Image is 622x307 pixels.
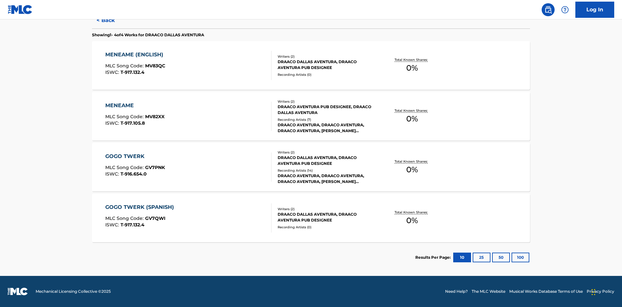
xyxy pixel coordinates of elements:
a: The MLC Website [472,289,505,294]
div: DRAACO AVENTURA PUB DESIGNEE, DRAACO DALLAS AVENTURA [278,104,375,116]
span: MLC Song Code : [105,165,145,170]
a: GOGO TWERK (SPANISH)MLC Song Code:GV7QWIISWC:T-917.132.4Writers (2)DRAACO DALLAS AVENTURA, DRAACO... [92,194,530,242]
span: 0 % [406,62,418,74]
a: MENEAMEMLC Song Code:MV82XXISWC:T-917.105.8Writers (2)DRAACO AVENTURA PUB DESIGNEE, DRAACO DALLAS... [92,92,530,141]
p: Total Known Shares: [395,210,429,215]
div: DRAACO AVENTURA, DRAACO AVENTURA, DRAACO AVENTURA, [PERSON_NAME] AVENTURA, DRAACO AVENTURA [278,173,375,185]
div: Writers ( 2 ) [278,99,375,104]
span: ISWC : [105,222,121,228]
button: 100 [512,253,529,262]
span: ISWC : [105,171,121,177]
div: GOGO TWERK (SPANISH) [105,203,177,211]
div: Recording Artists ( 0 ) [278,72,375,77]
div: MENEAME (ENGLISH) [105,51,167,59]
a: MENEAME (ENGLISH)MLC Song Code:MV83QCISWC:T-917.132.4Writers (2)DRAACO DALLAS AVENTURA, DRAACO AV... [92,41,530,90]
a: GOGO TWERKMLC Song Code:GV7PNKISWC:T-916.654.0Writers (2)DRAACO DALLAS AVENTURA, DRAACO AVENTURA ... [92,143,530,191]
a: Log In [575,2,614,18]
div: DRAACO AVENTURA, DRAACO AVENTURA, DRAACO AVENTURA, [PERSON_NAME] AVENTURA, DRAACO AVENTURA [278,122,375,134]
div: Writers ( 2 ) [278,150,375,155]
span: MV82XX [145,114,165,119]
span: 0 % [406,113,418,125]
div: DRAACO DALLAS AVENTURA, DRAACO AVENTURA PUB DESIGNEE [278,59,375,71]
span: T-917.132.4 [121,222,144,228]
p: Showing 1 - 4 of 4 Works for DRAACO DALLAS AVENTURA [92,32,204,38]
div: GOGO TWERK [105,153,165,160]
img: logo [8,288,28,295]
div: Drag [592,282,595,302]
div: Recording Artists ( 7 ) [278,117,375,122]
p: Results Per Page: [415,255,452,260]
button: < Back [92,12,131,28]
span: ISWC : [105,120,121,126]
span: GV7QWI [145,215,166,221]
iframe: Chat Widget [590,276,622,307]
div: Recording Artists ( 0 ) [278,225,375,230]
div: MENEAME [105,102,165,109]
a: Public Search [542,3,555,16]
button: 25 [473,253,490,262]
button: 50 [492,253,510,262]
img: search [544,6,552,14]
div: DRAACO DALLAS AVENTURA, DRAACO AVENTURA PUB DESIGNEE [278,155,375,166]
div: Writers ( 2 ) [278,207,375,211]
button: 10 [453,253,471,262]
a: Privacy Policy [587,289,614,294]
span: ISWC : [105,69,121,75]
span: 0 % [406,164,418,176]
img: help [561,6,569,14]
span: T-917.105.8 [121,120,145,126]
a: Need Help? [445,289,468,294]
a: Musical Works Database Terms of Use [509,289,583,294]
span: T-917.132.4 [121,69,144,75]
img: MLC Logo [8,5,33,14]
span: T-916.654.0 [121,171,147,177]
p: Total Known Shares: [395,57,429,62]
span: GV7PNK [145,165,165,170]
p: Total Known Shares: [395,159,429,164]
span: 0 % [406,215,418,226]
span: MLC Song Code : [105,114,145,119]
div: DRAACO DALLAS AVENTURA, DRAACO AVENTURA PUB DESIGNEE [278,211,375,223]
span: MV83QC [145,63,165,69]
div: Recording Artists ( 14 ) [278,168,375,173]
div: Help [559,3,571,16]
p: Total Known Shares: [395,108,429,113]
span: Mechanical Licensing Collective © 2025 [36,289,111,294]
span: MLC Song Code : [105,63,145,69]
span: MLC Song Code : [105,215,145,221]
div: Writers ( 2 ) [278,54,375,59]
